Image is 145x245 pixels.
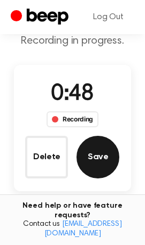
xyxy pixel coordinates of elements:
[47,111,98,127] div: Recording
[25,136,68,178] button: Delete Audio Record
[51,83,94,105] span: 0:48
[82,4,134,30] a: Log Out
[9,35,136,48] p: Recording in progress.
[77,136,119,178] button: Save Audio Record
[44,220,122,238] a: [EMAIL_ADDRESS][DOMAIN_NAME]
[6,220,139,239] span: Contact us
[11,7,71,28] a: Beep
